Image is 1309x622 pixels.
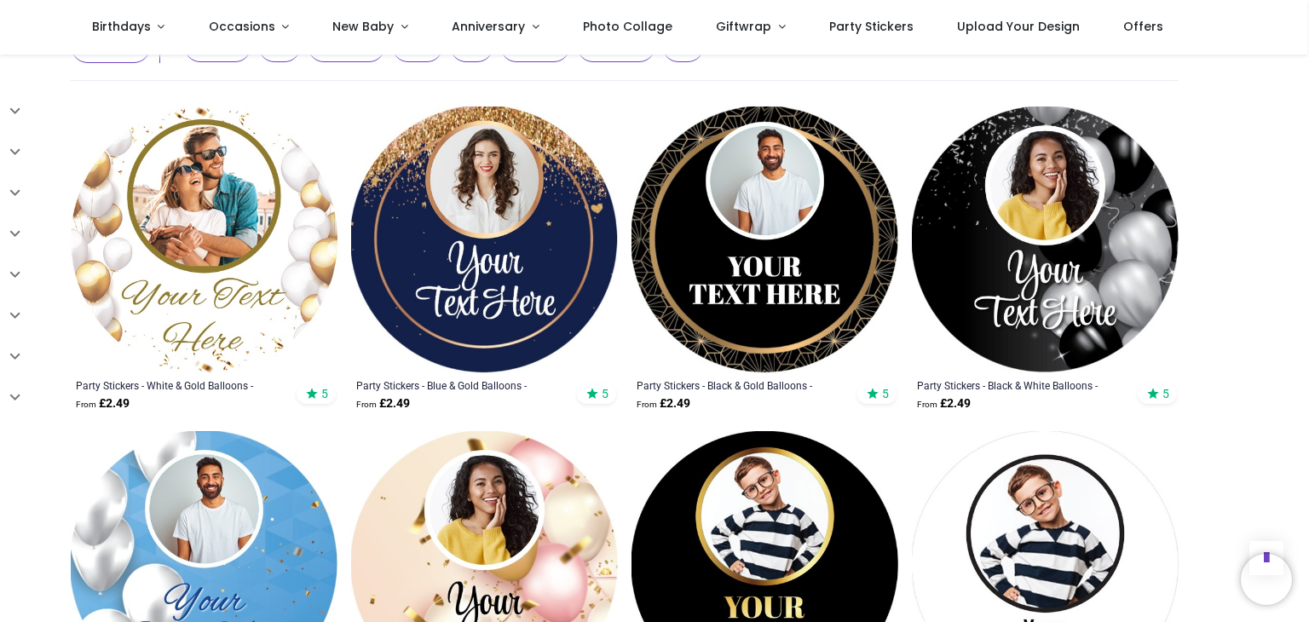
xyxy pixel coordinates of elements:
[583,18,672,35] span: Photo Collage
[602,386,608,401] span: 5
[356,395,410,412] strong: £ 2.49
[1123,18,1163,35] span: Offers
[917,395,971,412] strong: £ 2.49
[716,18,771,35] span: Giftwrap
[76,400,96,409] span: From
[351,107,618,373] img: Personalised Party Stickers - Blue & Gold Balloons - Custom Text - 1 Photo Upload
[882,386,889,401] span: 5
[917,378,1122,392] a: Party Stickers - Black & White Balloons - Custom Text
[76,378,281,392] a: Party Stickers - White & Gold Balloons - Custom Text
[829,18,914,35] span: Party Stickers
[92,18,151,35] span: Birthdays
[631,107,898,373] img: Personalised Party Stickers - Black & Gold Balloons - Custom Text - 1 Photo Upload
[1241,554,1292,605] iframe: Brevo live chat
[957,18,1080,35] span: Upload Your Design
[332,18,394,35] span: New Baby
[356,378,562,392] a: Party Stickers - Blue & Gold Balloons - Custom Text
[452,18,525,35] span: Anniversary
[1162,386,1169,401] span: 5
[912,107,1179,373] img: Personalised Party Stickers - Black & White Balloons - Custom Text - 1 Photo
[637,378,842,392] a: Party Stickers - Black & Gold Balloons - Custom Text
[209,18,275,35] span: Occasions
[637,395,690,412] strong: £ 2.49
[356,400,377,409] span: From
[321,386,328,401] span: 5
[637,400,657,409] span: From
[76,395,130,412] strong: £ 2.49
[71,107,337,373] img: Personalised Party Stickers - White & Gold Balloons - Custom Text - 1 Photo Upload
[917,400,937,409] span: From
